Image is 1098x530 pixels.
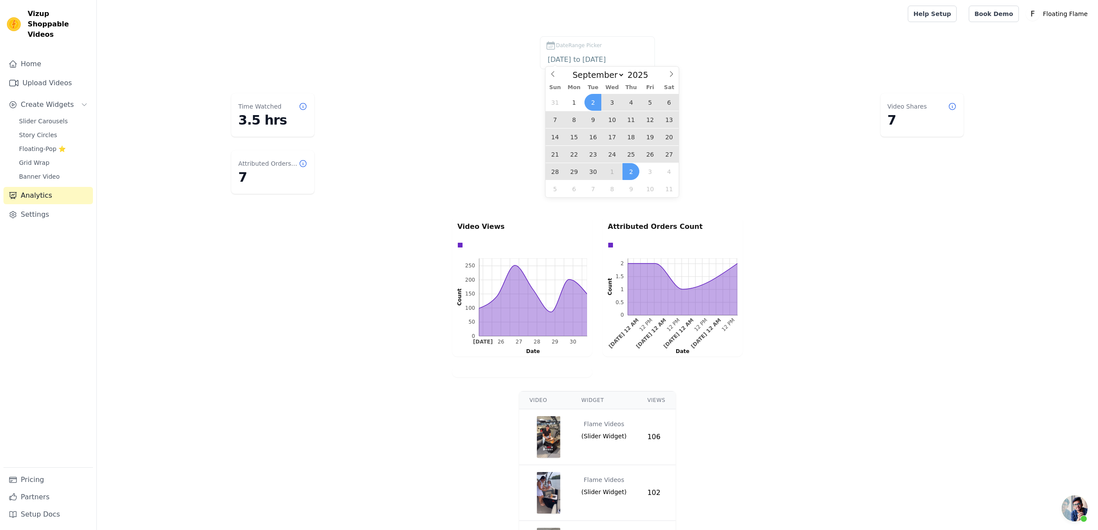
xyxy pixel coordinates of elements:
g: Sat Sep 27 2025 00:00:00 GMT-0500 (Central Daylight Time) [662,317,695,350]
img: video [536,416,561,458]
span: October 1, 2025 [603,163,620,180]
span: October 8, 2025 [603,180,620,197]
a: Settings [3,206,93,223]
span: DateRange Picker [556,42,602,49]
g: Fri Sep 26 2025 00:00:00 GMT-0500 (Central Daylight Time) [498,339,504,345]
dd: 3.5 hrs [238,112,307,128]
text: [DATE] [473,339,493,345]
div: Flame Videos [584,416,624,432]
text: 28 [534,339,540,345]
span: Story Circles [19,131,57,139]
span: Sat [660,85,679,90]
a: Partners [3,488,93,506]
text: Date [676,348,689,354]
a: Upload Videos [3,74,93,92]
text: [DATE] 12 AM [607,317,640,350]
span: Tue [584,85,603,90]
p: Floating Flame [1040,6,1091,22]
a: Setup Docs [3,506,93,523]
text: 100 [465,305,475,311]
g: Tue Sep 30 2025 00:00:00 GMT-0500 (Central Daylight Time) [570,339,576,345]
g: Fri Sep 26 2025 00:00:00 GMT-0500 (Central Daylight Time) [635,317,667,350]
span: October 5, 2025 [546,180,563,197]
span: September 17, 2025 [603,128,620,145]
p: Attributed Orders Count [608,222,737,232]
span: September 24, 2025 [603,146,620,163]
text: Count [607,278,613,295]
span: September 21, 2025 [546,146,563,163]
button: F Floating Flame [1026,6,1091,22]
span: Mon [565,85,584,90]
span: October 7, 2025 [584,180,601,197]
span: September 23, 2025 [584,146,601,163]
img: video [536,472,561,514]
span: September 11, 2025 [622,111,639,128]
a: Floating-Pop ⭐ [14,143,93,155]
span: September 28, 2025 [546,163,563,180]
span: September 1, 2025 [565,94,582,111]
text: [DATE] 12 AM [662,317,695,350]
text: 30 [570,339,576,345]
span: September 30, 2025 [584,163,601,180]
span: September 22, 2025 [565,146,582,163]
g: Thu Sep 25 2025 00:00:00 GMT-0500 (Central Daylight Time) [473,339,493,345]
g: 1 [620,286,624,292]
g: Thu Sep 25 2025 00:00:00 GMT-0500 (Central Daylight Time) [607,317,640,350]
span: October 11, 2025 [661,180,677,197]
text: 12 PM [666,317,681,333]
span: September 4, 2025 [622,94,639,111]
a: Story Circles [14,129,93,141]
span: September 9, 2025 [584,111,601,128]
text: 0 [620,312,624,318]
a: Help Setup [908,6,957,22]
div: Flame Videos [584,472,624,488]
span: ( Slider Widget ) [581,488,627,496]
text: 2 [620,260,624,267]
span: September 13, 2025 [661,111,677,128]
g: Sat Sep 27 2025 12:00:00 GMT-0500 (Central Daylight Time) [693,317,709,333]
text: [DATE] 12 AM [635,317,667,350]
span: October 6, 2025 [565,180,582,197]
span: September 25, 2025 [622,146,639,163]
span: Create Widgets [21,100,74,110]
text: Count [456,288,463,305]
g: bottom ticks [607,315,737,350]
a: Analytics [3,187,93,204]
th: Video [519,392,571,409]
span: September 26, 2025 [642,146,658,163]
g: Sun Sep 28 2025 00:00:00 GMT-0500 (Central Daylight Time) [534,339,540,345]
span: September 3, 2025 [603,94,620,111]
dd: 7 [887,112,957,128]
div: Data groups [455,240,585,250]
dt: Time Watched [238,102,281,111]
input: DateRange Picker [546,54,649,65]
div: 102 [647,488,665,498]
span: Vizup Shoppable Videos [28,9,89,40]
span: September 16, 2025 [584,128,601,145]
g: 50 [469,319,475,325]
span: September 5, 2025 [642,94,658,111]
span: October 4, 2025 [661,163,677,180]
g: Mon Sep 29 2025 00:00:00 GMT-0500 (Central Daylight Time) [552,339,558,345]
select: Month [568,70,625,80]
span: September 15, 2025 [565,128,582,145]
text: 26 [498,339,504,345]
span: Slider Carousels [19,117,68,125]
text: 150 [465,291,475,297]
span: Grid Wrap [19,158,49,167]
g: 250 [465,263,475,269]
text: 0 [472,333,475,339]
text: 12 PM [638,317,654,333]
g: left ticks [616,259,628,318]
g: bottom ticks [473,336,587,345]
span: September 29, 2025 [565,163,582,180]
span: October 2, 2025 [622,163,639,180]
dt: Video Shares [887,102,927,111]
g: left axis [596,259,628,318]
text: 200 [465,277,475,283]
text: 29 [552,339,558,345]
g: 1.5 [616,273,624,279]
